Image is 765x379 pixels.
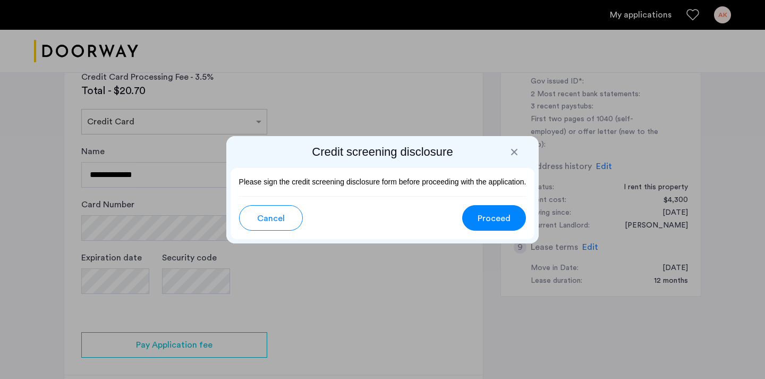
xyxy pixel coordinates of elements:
[462,205,526,231] button: button
[239,205,303,231] button: button
[239,176,526,188] p: Please sign the credit screening disclosure form before proceeding with the application.
[257,212,285,225] span: Cancel
[478,212,511,225] span: Proceed
[231,145,535,159] h2: Credit screening disclosure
